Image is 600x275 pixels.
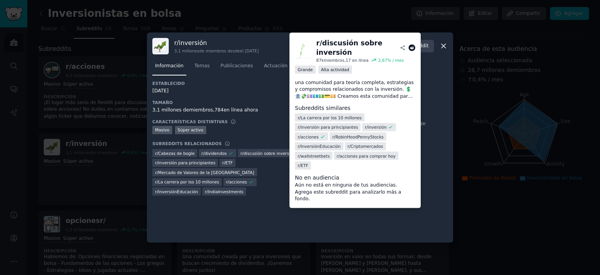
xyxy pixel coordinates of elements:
[152,141,222,146] font: Subreddits relacionados
[226,180,229,184] font: r/
[298,125,301,129] font: r/
[152,81,185,86] font: Establecido
[298,144,301,149] font: r/
[324,58,346,62] font: miembros,
[225,160,233,165] font: ETF
[214,107,223,113] font: 784
[243,151,295,156] font: discusión sobre inversión
[348,144,351,149] font: r/
[295,79,414,112] font: una comunidad para teoría completa, estrategias y compromisos relacionados con la inversión. 💲🏦💸💷...
[295,182,401,201] font: Aún no está en ninguna de tus audiencias. Agrega este subreddit para analizarlo más a fondo.
[155,189,158,194] font: r/
[152,100,173,105] font: Tamaño
[336,134,384,139] font: RobinHoodPennyStocks
[350,144,383,149] font: Criptomercados
[298,67,313,72] font: Grande
[298,134,301,139] font: r/
[316,39,322,47] font: r/
[218,60,256,76] a: Publicaciones
[189,107,214,113] font: miembros,
[222,160,225,165] font: r/
[158,189,198,194] font: InversiónEducación
[223,107,258,113] font: en línea ahora
[295,104,350,111] font: Subreddits similares
[155,63,184,68] font: Información
[301,115,362,120] font: La carrera por los 10 millones
[204,151,227,156] font: dividendos
[295,174,339,181] font: No en audiencia
[301,144,341,149] font: InversiónEducación
[178,128,204,132] font: Súper activo
[261,60,290,76] a: Actuación
[195,63,210,68] font: Temas
[298,153,301,158] font: r/
[202,151,205,156] font: r/
[155,180,158,184] font: r/
[387,58,404,62] font: % / mes
[152,107,189,113] font: 3,1 millones de
[179,39,207,47] font: inversión
[301,153,330,158] font: wallstreetbets
[155,128,170,132] font: Masivo
[337,153,340,158] font: r/
[205,189,208,194] font: r/
[346,58,369,62] font: 17 en línea
[301,163,308,168] font: ETF
[368,125,387,129] font: inversión
[152,88,168,93] font: [DATE]
[158,151,195,156] font: Cabezas de bogle
[158,180,219,184] font: La carrera por los 10 millones
[174,39,179,47] font: r/
[158,170,254,175] font: Mercado de Valores de la [GEOGRAPHIC_DATA]
[301,125,358,129] font: inversión para principiantes
[416,120,425,126] tspan: Size
[298,163,301,168] font: r/
[240,49,259,53] font: el [DATE]
[365,125,368,129] font: r/
[321,67,349,72] font: Alta actividad
[378,58,387,62] font: 2,67
[340,153,396,158] font: acciones para comprar hoy
[295,42,311,59] img: discusión sobre inversiones
[221,63,253,68] font: Publicaciones
[241,151,244,156] font: r/
[158,160,216,165] font: inversión para principiantes
[229,180,247,184] font: acciones
[152,38,169,54] img: invertir
[316,39,382,56] font: discusión sobre inversión
[155,151,158,156] font: r/
[332,134,336,139] font: r/
[208,189,243,194] font: IndiaInvestments
[152,60,186,76] a: Información
[192,60,212,76] a: Temas
[264,63,287,68] font: Actuación
[155,170,158,175] font: r/
[316,58,324,62] font: 87k
[199,49,240,53] font: de miembros desde
[155,160,158,165] font: r/
[298,115,301,120] font: r/
[152,119,228,124] font: Características distintivas
[301,134,319,139] font: acciones
[174,49,199,53] font: 3,1 millones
